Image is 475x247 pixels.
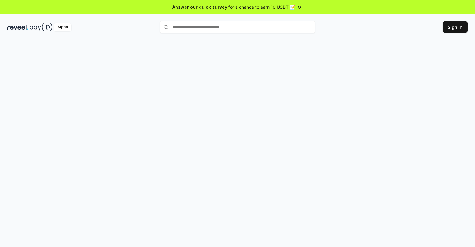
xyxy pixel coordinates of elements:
[172,4,227,10] span: Answer our quick survey
[54,23,71,31] div: Alpha
[443,21,468,33] button: Sign In
[7,23,28,31] img: reveel_dark
[228,4,295,10] span: for a chance to earn 10 USDT 📝
[30,23,53,31] img: pay_id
